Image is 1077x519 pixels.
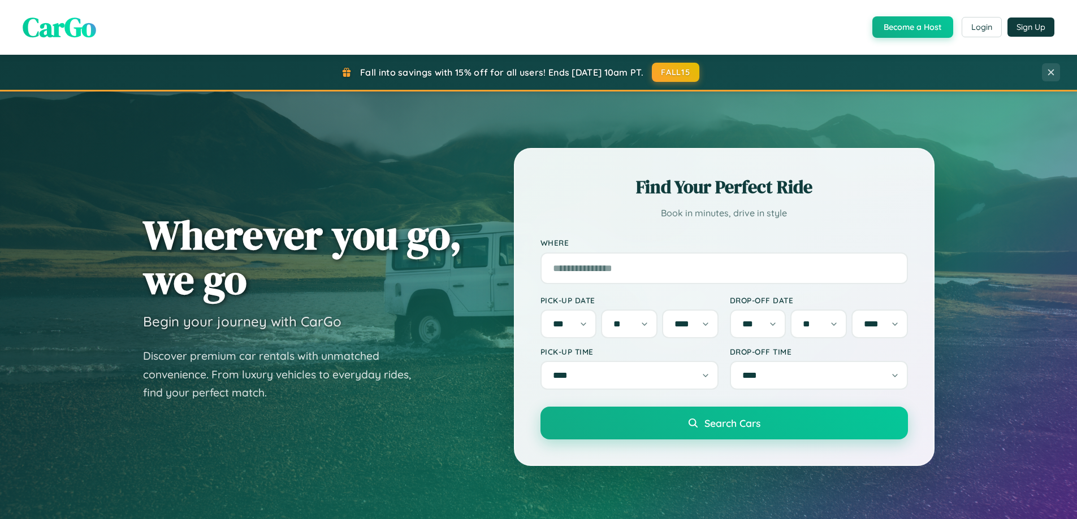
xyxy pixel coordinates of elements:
span: CarGo [23,8,96,46]
p: Book in minutes, drive in style [540,205,908,221]
label: Drop-off Time [730,347,908,356]
label: Drop-off Date [730,295,908,305]
button: Become a Host [872,16,953,38]
button: Login [962,17,1002,37]
span: Fall into savings with 15% off for all users! Ends [DATE] 10am PT. [360,67,643,78]
button: Search Cars [540,407,908,439]
label: Pick-up Date [540,295,719,305]
button: Sign Up [1007,18,1054,37]
label: Pick-up Time [540,347,719,356]
h2: Find Your Perfect Ride [540,175,908,199]
h1: Wherever you go, we go [143,212,462,302]
label: Where [540,238,908,248]
button: FALL15 [652,63,699,82]
p: Discover premium car rentals with unmatched convenience. From luxury vehicles to everyday rides, ... [143,347,426,402]
h3: Begin your journey with CarGo [143,313,341,330]
span: Search Cars [704,417,760,429]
